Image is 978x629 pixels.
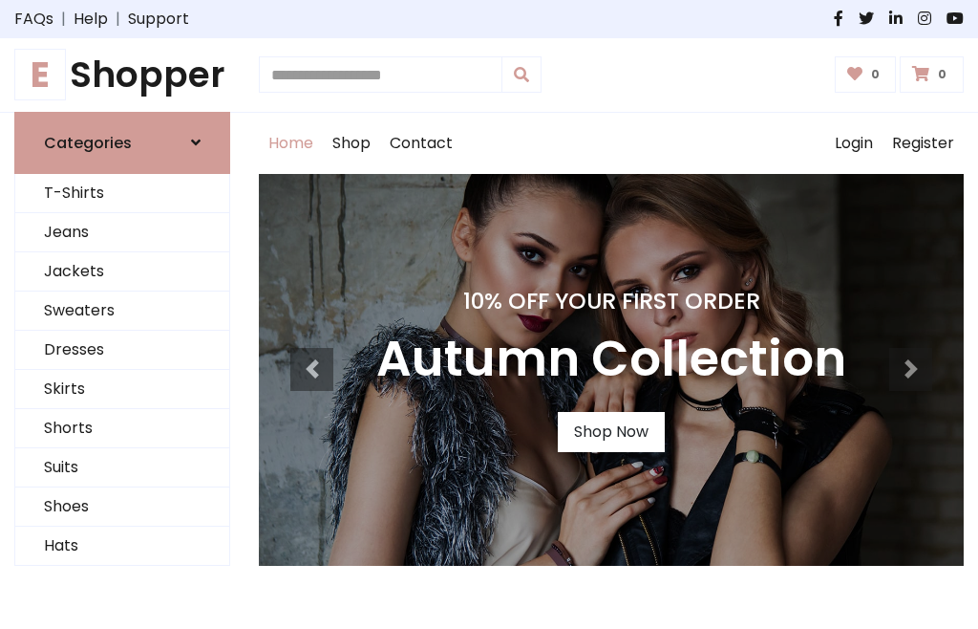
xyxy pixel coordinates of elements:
a: T-Shirts [15,174,229,213]
a: Hats [15,527,229,566]
a: Login [825,113,882,174]
a: Suits [15,448,229,488]
a: Shorts [15,409,229,448]
span: E [14,49,66,100]
a: Shoes [15,488,229,527]
span: 0 [933,66,951,83]
span: | [108,8,128,31]
a: EShopper [14,54,230,97]
a: Register [882,113,964,174]
a: Contact [380,113,462,174]
h1: Shopper [14,54,230,97]
h6: Categories [44,134,132,152]
a: Skirts [15,370,229,409]
a: Help [74,8,108,31]
a: 0 [900,56,964,93]
a: Sweaters [15,292,229,331]
h3: Autumn Collection [376,330,846,389]
a: Jeans [15,213,229,252]
a: FAQs [14,8,53,31]
a: Shop [323,113,380,174]
a: Jackets [15,252,229,292]
span: 0 [866,66,884,83]
span: | [53,8,74,31]
a: Home [259,113,323,174]
a: Shop Now [558,412,665,452]
h4: 10% Off Your First Order [376,288,846,314]
a: Categories [14,112,230,174]
a: Support [128,8,189,31]
a: 0 [835,56,897,93]
a: Dresses [15,331,229,370]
